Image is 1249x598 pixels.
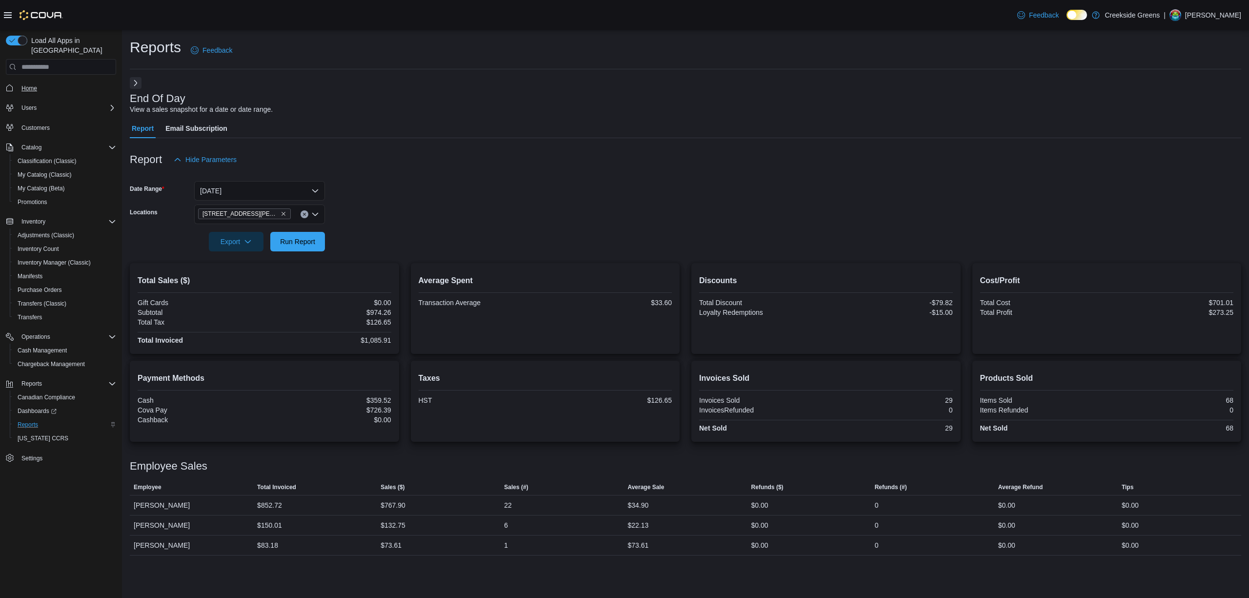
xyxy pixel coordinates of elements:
span: Refunds ($) [751,483,784,491]
div: 0 [875,499,879,511]
div: $83.18 [257,539,278,551]
span: Cash Management [14,345,116,356]
div: Total Profit [980,309,1105,316]
img: Cova [20,10,63,20]
span: Cash Management [18,347,67,354]
span: Dashboards [14,405,116,417]
button: Adjustments (Classic) [10,228,120,242]
a: Canadian Compliance [14,392,79,403]
span: Employee [134,483,161,491]
div: 68 [1108,424,1233,432]
h2: Taxes [419,372,672,384]
span: Reports [21,380,42,388]
span: Settings [18,452,116,464]
div: $0.00 [751,539,768,551]
p: [PERSON_NAME] [1185,9,1241,21]
div: $0.00 [1122,499,1139,511]
h2: Cost/Profit [980,275,1234,287]
div: $73.61 [627,539,648,551]
div: 68 [1108,396,1233,404]
span: Email Subscription [165,119,227,138]
span: Operations [18,331,116,343]
span: Transfers (Classic) [14,298,116,309]
a: Purchase Orders [14,284,66,296]
div: -$79.82 [828,299,953,307]
a: Inventory Count [14,243,63,255]
button: Canadian Compliance [10,391,120,404]
span: Reports [18,421,38,429]
div: [PERSON_NAME] [130,536,253,555]
a: Transfers (Classic) [14,298,70,309]
button: Export [209,232,263,251]
div: $0.00 [266,416,391,424]
button: Transfers (Classic) [10,297,120,310]
button: Run Report [270,232,325,251]
a: Promotions [14,196,51,208]
div: $150.01 [257,519,282,531]
div: Cova Pay [138,406,262,414]
button: Manifests [10,269,120,283]
h2: Payment Methods [138,372,391,384]
a: Chargeback Management [14,358,89,370]
span: Average Refund [998,483,1043,491]
span: Users [21,104,37,112]
button: Inventory [2,215,120,228]
a: Reports [14,419,42,431]
button: Reports [10,418,120,432]
span: Adjustments (Classic) [14,229,116,241]
span: Promotions [14,196,116,208]
div: $852.72 [257,499,282,511]
span: Inventory [21,218,45,226]
div: $0.00 [751,499,768,511]
button: Users [2,101,120,115]
span: Manifests [18,272,42,280]
div: InvoicesRefunded [699,406,824,414]
div: $0.00 [1122,539,1139,551]
button: Classification (Classic) [10,154,120,168]
h2: Discounts [699,275,953,287]
h1: Reports [130,38,181,57]
div: $0.00 [1122,519,1139,531]
a: Customers [18,122,54,134]
span: Washington CCRS [14,433,116,444]
button: Reports [18,378,46,390]
span: Catalog [21,144,41,151]
div: 0 [875,519,879,531]
button: Customers [2,121,120,135]
label: Date Range [130,185,164,193]
button: Promotions [10,195,120,209]
button: Transfers [10,310,120,324]
div: $126.65 [547,396,672,404]
button: Open list of options [311,210,319,218]
span: Total Invoiced [257,483,296,491]
span: Classification (Classic) [14,155,116,167]
span: Customers [18,122,116,134]
button: Inventory Count [10,242,120,256]
span: Manifests [14,270,116,282]
div: 0 [1108,406,1233,414]
span: Home [18,82,116,94]
span: [US_STATE] CCRS [18,434,68,442]
button: Reports [2,377,120,391]
div: -$15.00 [828,309,953,316]
div: $22.13 [627,519,648,531]
div: $701.01 [1108,299,1233,307]
div: 0 [828,406,953,414]
a: Settings [18,453,46,464]
div: $0.00 [998,499,1015,511]
nav: Complex example [6,77,116,491]
div: $126.65 [266,318,391,326]
button: Users [18,102,40,114]
div: Gift Cards [138,299,262,307]
span: Run Report [280,237,315,247]
a: My Catalog (Beta) [14,183,69,194]
div: $726.39 [266,406,391,414]
button: My Catalog (Classic) [10,168,120,182]
span: Refunds (#) [875,483,907,491]
button: Hide Parameters [170,150,241,169]
span: Customers [21,124,50,132]
div: $33.60 [547,299,672,307]
span: Inventory [18,216,116,227]
div: Cashback [138,416,262,424]
span: [STREET_ADDRESS][PERSON_NAME] [202,209,279,219]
